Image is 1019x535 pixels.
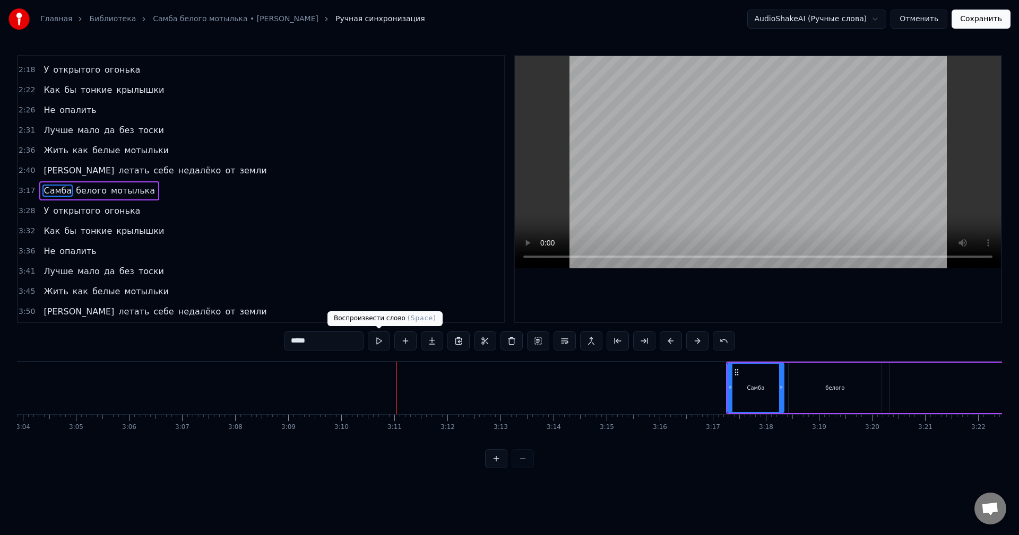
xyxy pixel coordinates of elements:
span: У [42,205,50,217]
span: летать [117,164,150,177]
nav: breadcrumb [40,14,425,24]
a: Самба белого мотылька • [PERSON_NAME] [153,14,318,24]
span: 3:45 [19,286,35,297]
div: 3:19 [812,423,826,432]
span: Не [42,104,56,116]
span: мало [76,124,101,136]
div: 3:05 [69,423,83,432]
span: себе [152,305,175,318]
div: 3:13 [494,423,508,432]
span: Самба [42,185,73,197]
div: 3:10 [334,423,349,432]
span: Жить [42,144,69,156]
span: да [103,124,116,136]
div: 3:16 [653,423,667,432]
span: без [118,265,135,277]
span: бы [63,225,77,237]
span: 2:40 [19,165,35,176]
span: земли [238,164,267,177]
div: 3:08 [228,423,243,432]
span: да [103,265,116,277]
div: 3:09 [281,423,296,432]
div: 3:15 [600,423,614,432]
span: мотыльки [123,144,170,156]
span: белые [91,285,121,297]
div: 3:18 [759,423,773,432]
span: ( Space ) [408,314,436,322]
span: белого [75,185,108,197]
span: недалёко [177,164,222,177]
span: 2:18 [19,65,35,75]
span: как [72,285,89,297]
span: от [224,164,236,177]
span: Не [42,245,56,257]
span: опалить [58,104,97,116]
div: 3:11 [387,423,402,432]
span: Жить [42,285,69,297]
span: земли [238,305,267,318]
span: крылышки [115,84,165,96]
span: Как [42,84,61,96]
div: 3:17 [706,423,720,432]
span: белые [91,144,121,156]
span: недалёко [177,305,222,318]
div: 3:04 [16,423,30,432]
div: 3:06 [122,423,136,432]
span: огонька [103,64,141,76]
span: 2:36 [19,145,35,156]
button: Отменить [891,10,947,29]
span: 3:50 [19,306,35,317]
div: 3:14 [547,423,561,432]
span: 3:17 [19,186,35,196]
span: 3:36 [19,246,35,257]
span: тонкие [80,84,113,96]
span: 2:26 [19,105,35,116]
span: тонкие [80,225,113,237]
span: 2:22 [19,85,35,95]
span: летать [117,305,150,318]
span: крылышки [115,225,165,237]
div: 3:20 [865,423,879,432]
button: Сохранить [952,10,1011,29]
div: Открытый чат [974,493,1006,524]
span: открытого [52,64,101,76]
span: огонька [103,205,141,217]
span: как [72,144,89,156]
span: 2:31 [19,125,35,136]
span: У [42,64,50,76]
a: Главная [40,14,72,24]
span: Лучше [42,124,74,136]
div: белого [825,384,844,392]
div: Воспроизвести слово [327,311,443,326]
span: от [224,305,236,318]
span: без [118,124,135,136]
span: 3:41 [19,266,35,277]
span: Лучше [42,265,74,277]
span: тоски [137,265,165,277]
span: мотылька [110,185,156,197]
a: Библиотека [89,14,136,24]
span: себе [152,164,175,177]
div: 3:21 [918,423,932,432]
span: опалить [58,245,97,257]
div: 3:07 [175,423,189,432]
div: 3:12 [441,423,455,432]
div: 3:22 [971,423,986,432]
span: Как [42,225,61,237]
span: [PERSON_NAME] [42,164,115,177]
span: тоски [137,124,165,136]
span: мотыльки [123,285,170,297]
span: [PERSON_NAME] [42,305,115,318]
span: бы [63,84,77,96]
span: открытого [52,205,101,217]
div: Самба [747,384,764,392]
span: 3:32 [19,226,35,236]
span: Ручная синхронизация [335,14,425,24]
img: youka [8,8,30,30]
span: мало [76,265,101,277]
span: 3:28 [19,206,35,216]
